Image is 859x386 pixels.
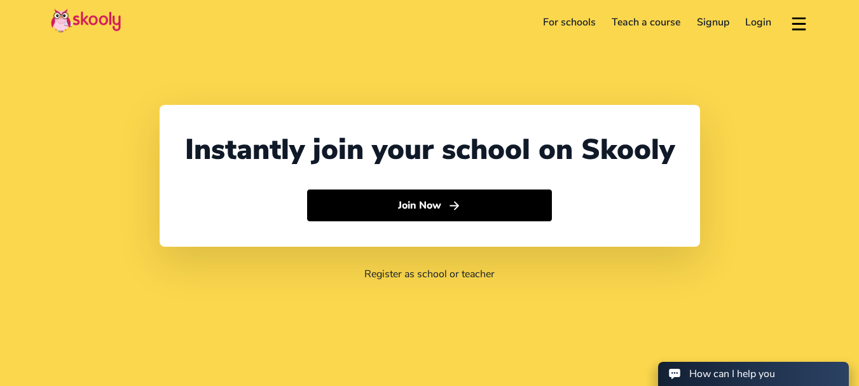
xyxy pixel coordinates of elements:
button: Join Nowarrow forward outline [307,190,552,221]
a: Login [738,12,780,32]
div: Instantly join your school on Skooly [185,130,675,169]
a: Teach a course [603,12,689,32]
img: Skooly [51,8,121,33]
a: Register as school or teacher [364,267,495,281]
ion-icon: arrow forward outline [448,199,461,212]
a: Signup [689,12,738,32]
a: For schools [535,12,604,32]
button: menu outline [790,12,808,33]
